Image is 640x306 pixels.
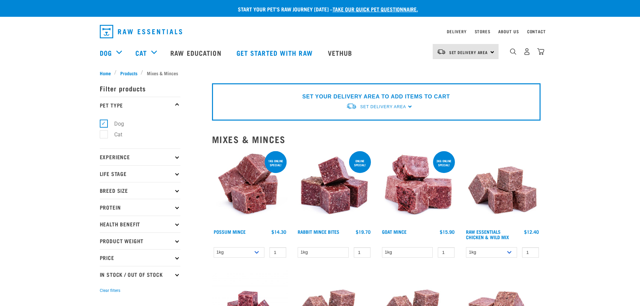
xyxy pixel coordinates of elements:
p: Health Benefit [100,216,180,232]
span: Home [100,70,111,77]
button: Clear filters [100,288,120,294]
a: Cat [135,48,147,58]
span: Set Delivery Area [449,51,488,53]
p: Product Weight [100,232,180,249]
p: Price [100,249,180,266]
a: Products [117,70,141,77]
a: Contact [527,30,546,33]
span: Products [120,70,137,77]
nav: breadcrumbs [100,70,541,77]
img: Raw Essentials Logo [100,25,182,38]
img: van-moving.png [437,49,446,55]
p: Filter products [100,80,180,97]
img: home-icon@2x.png [537,48,544,55]
a: About Us [498,30,519,33]
div: 1kg online special! [265,156,287,170]
div: $15.90 [440,229,455,234]
p: Experience [100,148,180,165]
a: take our quick pet questionnaire. [333,7,418,10]
p: Pet Type [100,97,180,114]
img: Pile Of Cubed Chicken Wild Meat Mix [464,150,541,226]
p: SET YOUR DELIVERY AREA TO ADD ITEMS TO CART [302,93,450,101]
a: Dog [100,48,112,58]
a: Vethub [321,39,361,66]
img: home-icon-1@2x.png [510,48,516,55]
a: Raw Education [164,39,229,66]
p: Life Stage [100,165,180,182]
a: Goat Mince [382,230,407,233]
a: Stores [475,30,490,33]
div: $12.40 [524,229,539,234]
input: 1 [269,247,286,258]
p: In Stock / Out Of Stock [100,266,180,283]
a: Rabbit Mince Bites [298,230,339,233]
img: van-moving.png [346,103,357,110]
a: Delivery [447,30,466,33]
div: $19.70 [356,229,371,234]
nav: dropdown navigation [94,22,546,41]
a: Get started with Raw [230,39,321,66]
div: ONLINE SPECIAL! [349,156,371,170]
p: Breed Size [100,182,180,199]
img: 1077 Wild Goat Mince 01 [380,150,457,226]
div: 3kg online special! [433,156,455,170]
input: 1 [354,247,371,258]
a: Possum Mince [214,230,246,233]
a: Raw Essentials Chicken & Wild Mix [466,230,509,238]
a: Home [100,70,115,77]
input: 1 [438,247,455,258]
div: $14.30 [271,229,286,234]
label: Dog [103,120,127,128]
h2: Mixes & Minces [212,134,541,144]
img: 1102 Possum Mince 01 [212,150,288,226]
span: Set Delivery Area [360,104,406,109]
input: 1 [522,247,539,258]
label: Cat [103,130,125,139]
img: Whole Minced Rabbit Cubes 01 [296,150,372,226]
img: user.png [523,48,530,55]
p: Protein [100,199,180,216]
